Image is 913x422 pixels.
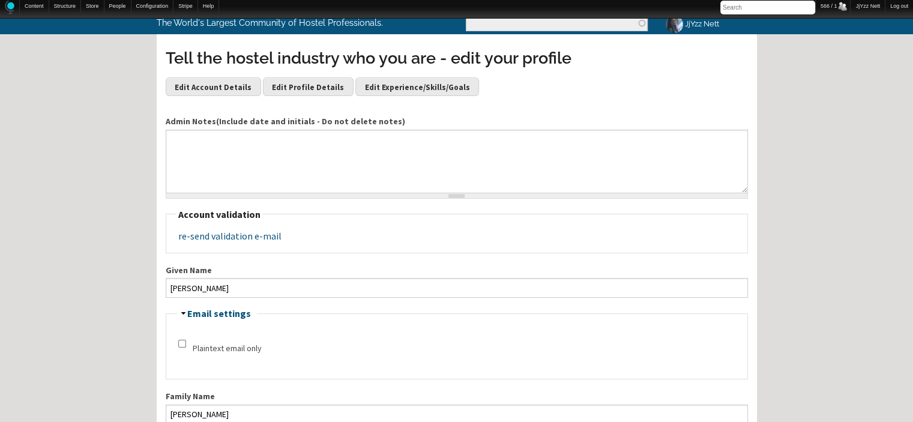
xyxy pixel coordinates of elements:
[664,14,685,35] img: JjYzz Nett's picture
[187,307,251,319] a: Email settings
[166,77,261,95] a: Edit Account Details
[166,115,748,128] label: Admin Notes(Include date and initials - Do not delete notes)
[178,208,261,220] span: Account validation
[657,12,726,35] a: JjYzz Nett
[193,342,262,355] label: Plaintext email only
[5,1,14,14] img: Home
[720,1,815,14] input: Search
[263,77,354,95] a: Edit Profile Details
[166,264,748,277] label: Given Name
[157,12,407,34] p: The World's Largest Community of Hostel Professionals.
[166,47,748,70] h3: Tell the hostel industry who you are - edit your profile
[355,77,479,95] a: Edit Experience/Skills/Goals
[178,230,282,242] a: re-send validation e-mail
[166,390,748,403] label: Family Name
[178,340,186,348] input: Check this option if you do not wish to receive email messages with graphics and styles.
[466,15,648,31] input: Enter the terms you wish to search for.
